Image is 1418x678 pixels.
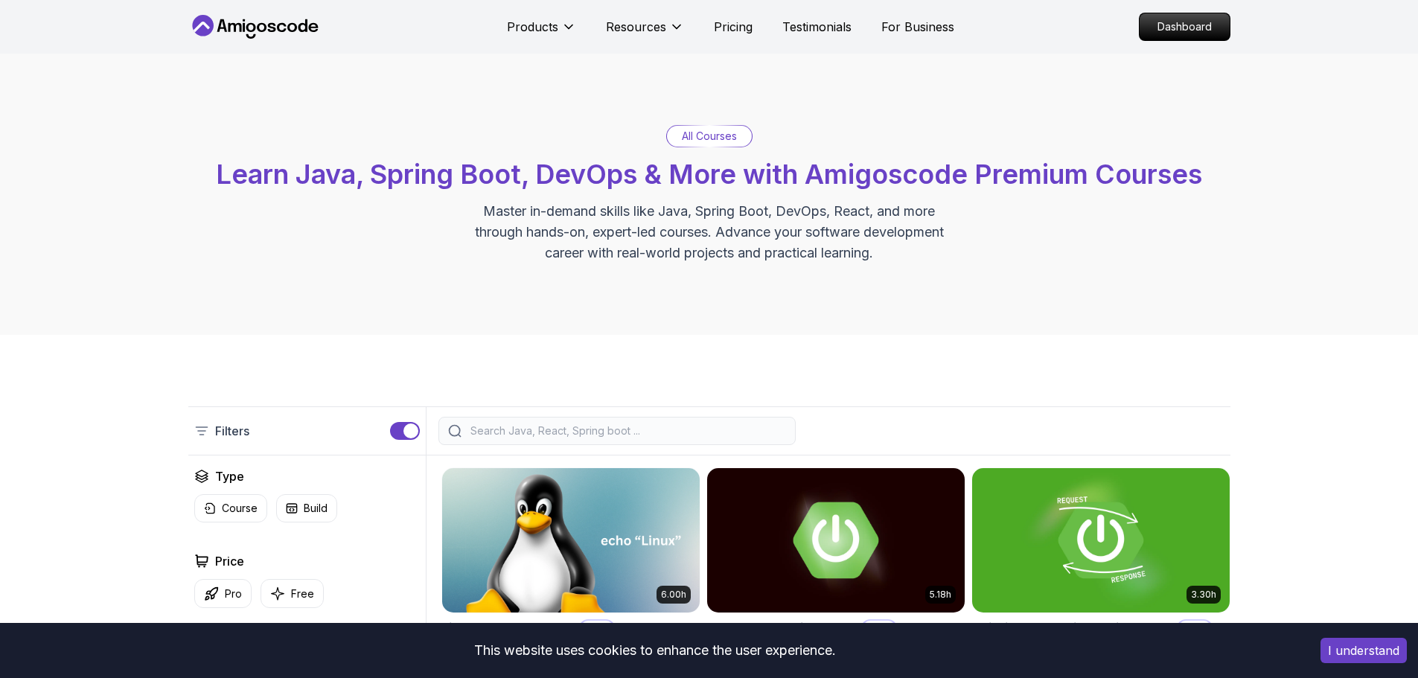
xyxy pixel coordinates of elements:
[304,501,328,516] p: Build
[706,618,855,639] h2: Advanced Spring Boot
[459,201,959,263] p: Master in-demand skills like Java, Spring Boot, DevOps, React, and more through hands-on, expert-...
[215,552,244,570] h2: Price
[215,422,249,440] p: Filters
[441,618,573,639] h2: Linux Fundamentals
[606,18,666,36] p: Resources
[606,18,684,48] button: Resources
[215,467,244,485] h2: Type
[11,634,1298,667] div: This website uses cookies to enhance the user experience.
[222,501,258,516] p: Course
[467,423,786,438] input: Search Java, React, Spring boot ...
[782,18,852,36] a: Testimonials
[707,468,965,613] img: Advanced Spring Boot card
[276,494,337,522] button: Build
[216,158,1202,191] span: Learn Java, Spring Boot, DevOps & More with Amigoscode Premium Courses
[1139,13,1230,41] a: Dashboard
[881,18,954,36] a: For Business
[1178,621,1211,636] p: Pro
[1140,13,1230,40] p: Dashboard
[1191,589,1216,601] p: 3.30h
[682,129,737,144] p: All Courses
[972,468,1230,613] img: Building APIs with Spring Boot card
[194,494,267,522] button: Course
[661,589,686,601] p: 6.00h
[507,18,576,48] button: Products
[1320,638,1407,663] button: Accept cookies
[441,467,700,673] a: Linux Fundamentals card6.00hLinux FundamentalsProLearn the fundamentals of Linux and how to use t...
[714,18,753,36] a: Pricing
[971,618,1171,639] h2: Building APIs with Spring Boot
[930,589,951,601] p: 5.18h
[581,621,613,636] p: Pro
[261,579,324,608] button: Free
[863,621,895,636] p: Pro
[291,586,314,601] p: Free
[194,579,252,608] button: Pro
[442,468,700,613] img: Linux Fundamentals card
[507,18,558,36] p: Products
[225,586,242,601] p: Pro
